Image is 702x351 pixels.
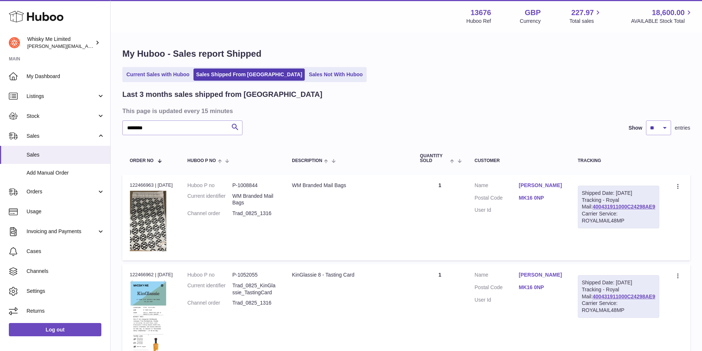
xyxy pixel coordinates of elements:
[27,228,97,235] span: Invoicing and Payments
[27,288,105,295] span: Settings
[232,210,277,217] dd: Trad_0825_1316
[27,169,105,176] span: Add Manual Order
[27,73,105,80] span: My Dashboard
[122,48,690,60] h1: My Huboo - Sales report Shipped
[519,182,563,189] a: [PERSON_NAME]
[306,69,365,81] a: Sales Not With Huboo
[292,158,322,163] span: Description
[193,69,305,81] a: Sales Shipped From [GEOGRAPHIC_DATA]
[413,175,467,260] td: 1
[475,194,519,203] dt: Postal Code
[188,210,233,217] dt: Channel order
[9,323,101,336] a: Log out
[27,308,105,315] span: Returns
[578,275,659,318] div: Tracking - Royal Mail:
[569,18,602,25] span: Total sales
[675,124,690,131] span: entries
[122,107,688,115] h3: This page is updated every 15 minutes
[631,8,693,25] a: 18,600.00 AVAILABLE Stock Total
[130,191,167,251] img: 1725358317.png
[130,158,154,163] span: Order No
[27,133,97,140] span: Sales
[292,182,405,189] div: WM Branded Mail Bags
[467,18,491,25] div: Huboo Ref
[475,182,519,191] dt: Name
[420,154,448,163] span: Quantity Sold
[27,151,105,158] span: Sales
[629,124,642,131] label: Show
[188,271,233,278] dt: Huboo P no
[232,282,277,296] dd: Trad_0825_KinGlassie_TastingCard
[475,271,519,280] dt: Name
[188,299,233,306] dt: Channel order
[652,8,685,18] span: 18,600.00
[188,182,233,189] dt: Huboo P no
[582,300,655,314] div: Carrier Service: ROYALMAIL48MP
[578,158,659,163] div: Tracking
[27,208,105,215] span: Usage
[292,271,405,278] div: KinGlassie 8 - Tasting Card
[519,284,563,291] a: MK16 0NP
[130,271,173,278] div: 122466962 | [DATE]
[475,296,519,303] dt: User Id
[519,194,563,201] a: MK16 0NP
[232,182,277,189] dd: P-1008844
[188,158,216,163] span: Huboo P no
[475,284,519,293] dt: Postal Code
[232,299,277,306] dd: Trad_0825_1316
[471,8,491,18] strong: 13676
[520,18,541,25] div: Currency
[525,8,541,18] strong: GBP
[27,36,94,50] div: Whisky Me Limited
[232,271,277,278] dd: P-1052055
[593,294,655,299] a: 400431911000C24298AE9
[27,43,148,49] span: [PERSON_NAME][EMAIL_ADDRESS][DOMAIN_NAME]
[578,186,659,228] div: Tracking - Royal Mail:
[124,69,192,81] a: Current Sales with Huboo
[27,93,97,100] span: Listings
[27,248,105,255] span: Cases
[519,271,563,278] a: [PERSON_NAME]
[122,89,322,99] h2: Last 3 months sales shipped from [GEOGRAPHIC_DATA]
[582,190,655,197] div: Shipped Date: [DATE]
[27,268,105,275] span: Channels
[188,193,233,207] dt: Current identifier
[571,8,594,18] span: 227.97
[475,158,563,163] div: Customer
[232,193,277,207] dd: WM Branded Mail Bags
[582,279,655,286] div: Shipped Date: [DATE]
[582,210,655,224] div: Carrier Service: ROYALMAIL48MP
[27,188,97,195] span: Orders
[9,37,20,48] img: frances@whiskyshop.com
[593,204,655,210] a: 400431911000C24298AE9
[475,207,519,214] dt: User Id
[631,18,693,25] span: AVAILABLE Stock Total
[130,182,173,189] div: 122466963 | [DATE]
[27,113,97,120] span: Stock
[188,282,233,296] dt: Current identifier
[569,8,602,25] a: 227.97 Total sales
